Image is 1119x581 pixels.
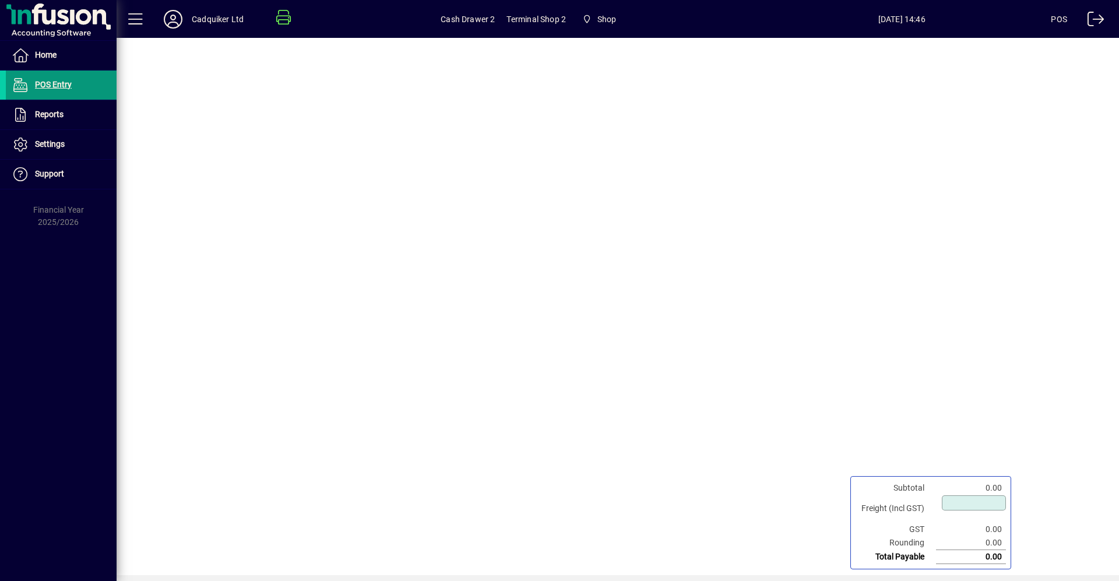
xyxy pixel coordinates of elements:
button: Profile [154,9,192,30]
a: Reports [6,100,117,129]
td: Subtotal [856,481,936,495]
span: POS Entry [35,80,72,89]
td: Total Payable [856,550,936,564]
td: GST [856,523,936,536]
a: Home [6,41,117,70]
div: Cadquiker Ltd [192,10,244,29]
span: Shop [578,9,621,30]
td: 0.00 [936,523,1006,536]
a: Logout [1079,2,1104,40]
span: Support [35,169,64,178]
span: Terminal Shop 2 [506,10,566,29]
a: Settings [6,130,117,159]
span: [DATE] 14:46 [752,10,1051,29]
span: Reports [35,110,64,119]
td: Rounding [856,536,936,550]
span: Shop [597,10,617,29]
span: Cash Drawer 2 [441,10,495,29]
td: 0.00 [936,550,1006,564]
a: Support [6,160,117,189]
td: 0.00 [936,536,1006,550]
td: 0.00 [936,481,1006,495]
span: Settings [35,139,65,149]
td: Freight (Incl GST) [856,495,936,523]
span: Home [35,50,57,59]
div: POS [1051,10,1067,29]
